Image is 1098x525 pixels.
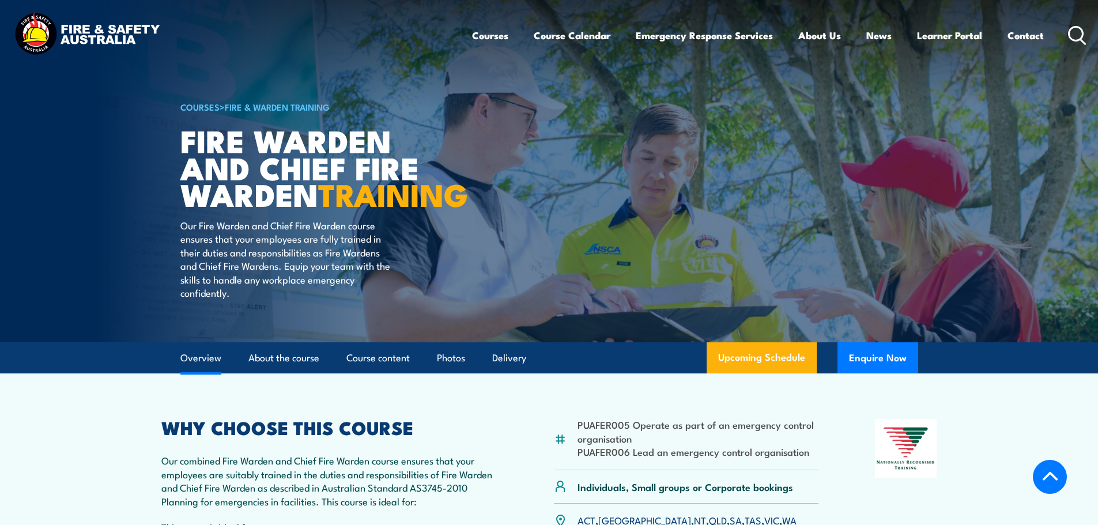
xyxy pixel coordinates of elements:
[161,419,498,435] h2: WHY CHOOSE THIS COURSE
[534,20,610,51] a: Course Calendar
[875,419,937,478] img: Nationally Recognised Training logo.
[578,445,819,458] li: PUAFER006 Lead an emergency control organisation
[180,100,465,114] h6: >
[225,100,330,113] a: Fire & Warden Training
[161,454,498,508] p: Our combined Fire Warden and Chief Fire Warden course ensures that your employees are suitably tr...
[180,218,391,299] p: Our Fire Warden and Chief Fire Warden course ensures that your employees are fully trained in the...
[917,20,982,51] a: Learner Portal
[798,20,841,51] a: About Us
[180,343,221,373] a: Overview
[707,342,817,373] a: Upcoming Schedule
[346,343,410,373] a: Course content
[248,343,319,373] a: About the course
[636,20,773,51] a: Emergency Response Services
[437,343,465,373] a: Photos
[866,20,892,51] a: News
[1008,20,1044,51] a: Contact
[578,418,819,445] li: PUAFER005 Operate as part of an emergency control organisation
[180,100,220,113] a: COURSES
[318,169,468,217] strong: TRAINING
[837,342,918,373] button: Enquire Now
[180,127,465,207] h1: Fire Warden and Chief Fire Warden
[472,20,508,51] a: Courses
[492,343,526,373] a: Delivery
[578,480,793,493] p: Individuals, Small groups or Corporate bookings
